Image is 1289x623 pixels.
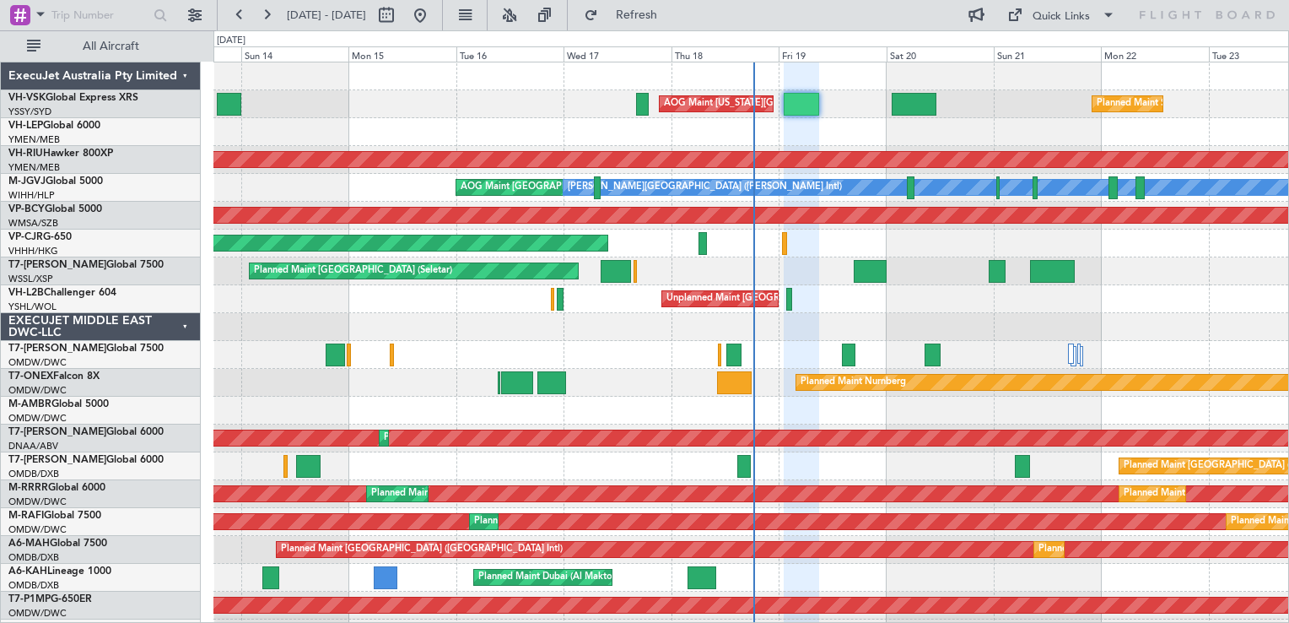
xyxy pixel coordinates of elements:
[8,93,138,103] a: VH-VSKGlobal Express XRS
[994,46,1101,62] div: Sun 21
[1101,46,1208,62] div: Mon 22
[664,91,952,116] div: AOG Maint [US_STATE][GEOGRAPHIC_DATA] ([US_STATE] City Intl)
[44,41,178,52] span: All Aircraft
[8,245,58,257] a: VHHH/HKG
[8,189,55,202] a: WIHH/HLP
[8,511,101,521] a: M-RAFIGlobal 7500
[461,175,658,200] div: AOG Maint [GEOGRAPHIC_DATA] (Halim Intl)
[8,260,164,270] a: T7-[PERSON_NAME]Global 7500
[8,301,57,313] a: YSHL/WOL
[478,565,644,590] div: Planned Maint Dubai (Al Maktoum Intl)
[8,288,44,298] span: VH-L2B
[8,566,111,577] a: A6-KAHLineage 1000
[8,455,106,465] span: T7-[PERSON_NAME]
[8,594,92,604] a: T7-P1MPG-650ER
[801,370,906,395] div: Planned Maint Nurnberg
[666,286,944,311] div: Unplanned Maint [GEOGRAPHIC_DATA] ([GEOGRAPHIC_DATA])
[241,46,348,62] div: Sun 14
[348,46,456,62] div: Mon 15
[384,425,550,451] div: Planned Maint Dubai (Al Maktoum Intl)
[601,9,672,21] span: Refresh
[8,176,103,187] a: M-JGVJGlobal 5000
[8,93,46,103] span: VH-VSK
[8,511,44,521] span: M-RAFI
[8,121,43,131] span: VH-LEP
[568,175,842,200] div: [PERSON_NAME][GEOGRAPHIC_DATA] ([PERSON_NAME] Intl)
[8,217,58,230] a: WMSA/SZB
[8,371,53,382] span: T7-ONEX
[8,260,106,270] span: T7-[PERSON_NAME]
[8,539,50,549] span: A6-MAH
[8,539,107,549] a: A6-MAHGlobal 7500
[8,440,58,452] a: DNAA/ABV
[8,483,105,493] a: M-RRRRGlobal 6000
[8,161,60,174] a: YMEN/MEB
[8,288,116,298] a: VH-L2BChallenger 604
[671,46,779,62] div: Thu 18
[564,46,671,62] div: Wed 17
[8,483,48,493] span: M-RRRR
[8,232,72,242] a: VP-CJRG-650
[8,232,43,242] span: VP-CJR
[8,551,59,564] a: OMDB/DXB
[8,455,164,465] a: T7-[PERSON_NAME]Global 6000
[254,258,452,284] div: Planned Maint [GEOGRAPHIC_DATA] (Seletar)
[51,3,148,28] input: Trip Number
[8,399,51,409] span: M-AMBR
[8,273,53,285] a: WSSL/XSP
[8,176,46,187] span: M-JGVJ
[474,509,640,534] div: Planned Maint Dubai (Al Maktoum Intl)
[371,481,537,507] div: Planned Maint Dubai (Al Maktoum Intl)
[287,8,366,23] span: [DATE] - [DATE]
[456,46,564,62] div: Tue 16
[8,149,113,159] a: VH-RIUHawker 800XP
[8,579,59,592] a: OMDB/DXB
[8,384,67,397] a: OMDW/DWC
[8,468,59,480] a: OMDB/DXB
[8,607,67,620] a: OMDW/DWC
[8,427,106,437] span: T7-[PERSON_NAME]
[8,412,67,425] a: OMDW/DWC
[576,2,677,29] button: Refresh
[8,344,164,354] a: T7-[PERSON_NAME]Global 7500
[8,566,47,577] span: A6-KAH
[8,149,43,159] span: VH-RIU
[217,34,245,48] div: [DATE]
[8,204,102,214] a: VP-BCYGlobal 5000
[8,204,45,214] span: VP-BCY
[281,537,563,562] div: Planned Maint [GEOGRAPHIC_DATA] ([GEOGRAPHIC_DATA] Intl)
[8,427,164,437] a: T7-[PERSON_NAME]Global 6000
[887,46,994,62] div: Sat 20
[8,356,67,369] a: OMDW/DWC
[19,33,183,60] button: All Aircraft
[8,496,67,508] a: OMDW/DWC
[8,371,100,382] a: T7-ONEXFalcon 8X
[8,106,51,118] a: YSSY/SYD
[8,344,106,354] span: T7-[PERSON_NAME]
[8,523,67,536] a: OMDW/DWC
[8,121,100,131] a: VH-LEPGlobal 6000
[8,399,109,409] a: M-AMBRGlobal 5000
[8,594,51,604] span: T7-P1MP
[779,46,886,62] div: Fri 19
[8,133,60,146] a: YMEN/MEB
